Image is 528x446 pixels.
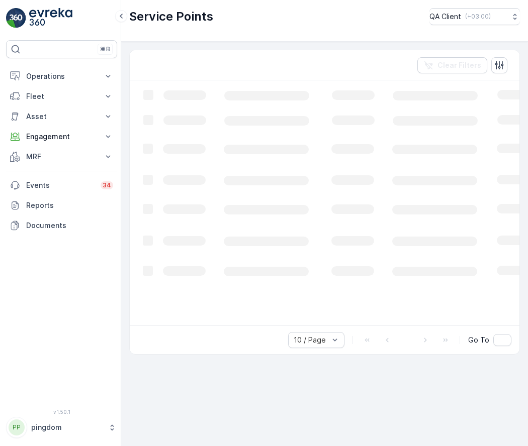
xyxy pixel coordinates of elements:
p: pingdom [31,422,103,432]
button: Operations [6,66,117,86]
button: Fleet [6,86,117,106]
p: Events [26,180,95,190]
button: Asset [6,106,117,127]
button: MRF [6,147,117,167]
p: Reports [26,200,113,210]
p: Engagement [26,132,97,142]
span: Go To [468,335,489,345]
button: QA Client(+03:00) [429,8,520,25]
p: ( +03:00 ) [465,13,491,21]
img: logo [6,8,26,28]
div: PP [9,419,25,435]
p: Operations [26,71,97,81]
a: Events34 [6,175,117,195]
p: Documents [26,220,113,231]
p: 34 [103,181,111,189]
a: Reports [6,195,117,215]
p: Service Points [129,9,213,25]
a: Documents [6,215,117,236]
p: MRF [26,152,97,162]
button: PPpingdom [6,417,117,438]
button: Clear Filters [417,57,487,73]
p: ⌘B [100,45,110,53]
span: v 1.50.1 [6,409,117,415]
p: QA Client [429,12,461,22]
p: Clear Filters [437,60,481,70]
p: Asset [26,111,97,122]
img: logo_light-DOdMpM7g.png [29,8,72,28]
p: Fleet [26,91,97,101]
button: Engagement [6,127,117,147]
